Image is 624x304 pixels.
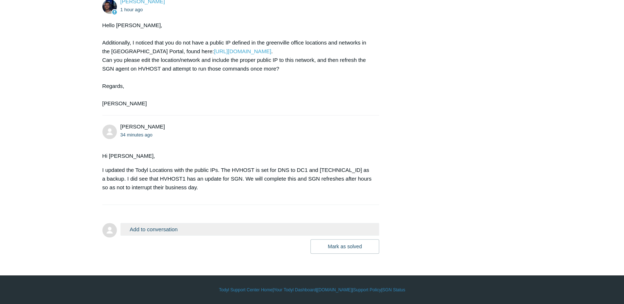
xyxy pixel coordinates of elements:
p: Hi [PERSON_NAME], [102,152,372,160]
div: Hello [PERSON_NAME], Additionally, I noticed that you do not have a public IP defined in the gree... [102,21,372,108]
a: Support Policy [353,287,381,293]
div: | | | | [102,287,522,293]
a: Your Todyl Dashboard [273,287,316,293]
time: 09/29/2025, 13:23 [120,7,143,12]
time: 09/29/2025, 14:14 [120,132,153,138]
a: Todyl Support Center Home [219,287,272,293]
a: [URL][DOMAIN_NAME] [214,48,271,54]
button: Add to conversation [120,223,379,236]
a: [DOMAIN_NAME] [317,287,352,293]
button: Mark as solved [310,239,379,254]
span: Daniel Perry [120,123,165,130]
a: SGN Status [382,287,405,293]
p: I updated the Todyl Locations with the public IPs. The HVHOST is set for DNS to DC1 and [TECHNICA... [102,166,372,192]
